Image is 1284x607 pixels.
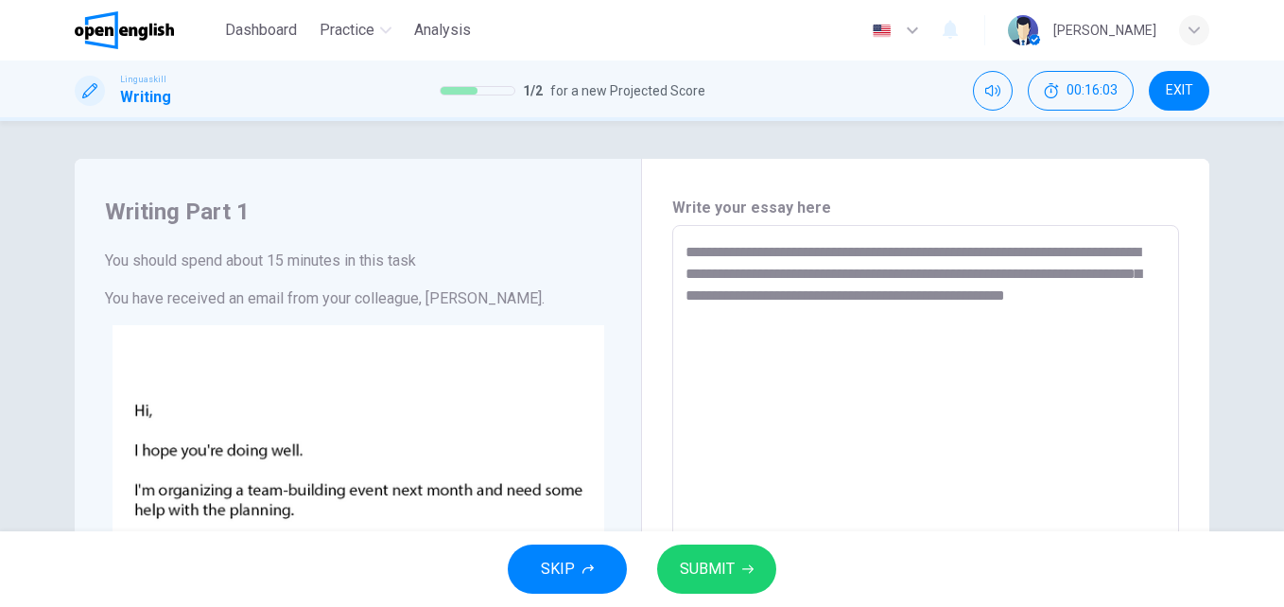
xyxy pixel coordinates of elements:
span: 1 / 2 [523,79,543,102]
span: Analysis [414,19,471,42]
img: Profile picture [1008,15,1038,45]
img: en [870,24,894,38]
button: Practice [312,13,399,47]
span: for a new Projected Score [550,79,705,102]
span: 00:16:03 [1067,83,1118,98]
h6: You should spend about 15 minutes in this task [105,250,611,272]
span: SUBMIT [680,556,735,582]
h4: Writing Part 1 [105,197,611,227]
div: [PERSON_NAME] [1053,19,1156,42]
button: 00:16:03 [1028,71,1134,111]
img: OpenEnglish logo [75,11,174,49]
span: Dashboard [225,19,297,42]
span: SKIP [541,556,575,582]
button: EXIT [1149,71,1209,111]
h6: Write your essay here [672,197,1179,219]
span: EXIT [1166,83,1193,98]
button: SUBMIT [657,545,776,594]
a: OpenEnglish logo [75,11,217,49]
h6: You have received an email from your colleague, [PERSON_NAME]. [105,287,611,310]
button: SKIP [508,545,627,594]
button: Analysis [407,13,478,47]
div: Hide [1028,71,1134,111]
div: Mute [973,71,1013,111]
h1: Writing [120,86,171,109]
span: Practice [320,19,374,42]
span: Linguaskill [120,73,166,86]
button: Dashboard [217,13,304,47]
